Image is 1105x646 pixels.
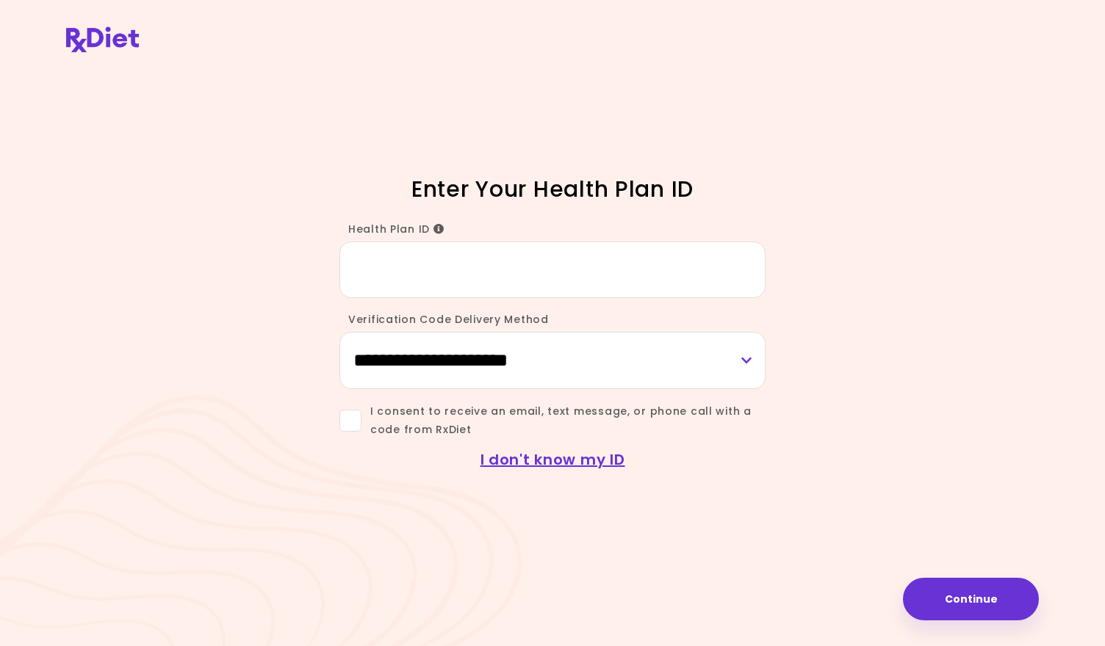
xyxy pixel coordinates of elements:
label: Verification Code Delivery Method [339,312,549,327]
span: Health Plan ID [348,222,444,236]
span: I consent to receive an email, text message, or phone call with a code from RxDiet [361,402,766,439]
a: I don't know my ID [480,449,625,470]
h1: Enter Your Health Plan ID [295,175,810,203]
img: RxDiet [66,26,139,52]
i: Info [433,224,444,234]
button: Continue [903,578,1039,620]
